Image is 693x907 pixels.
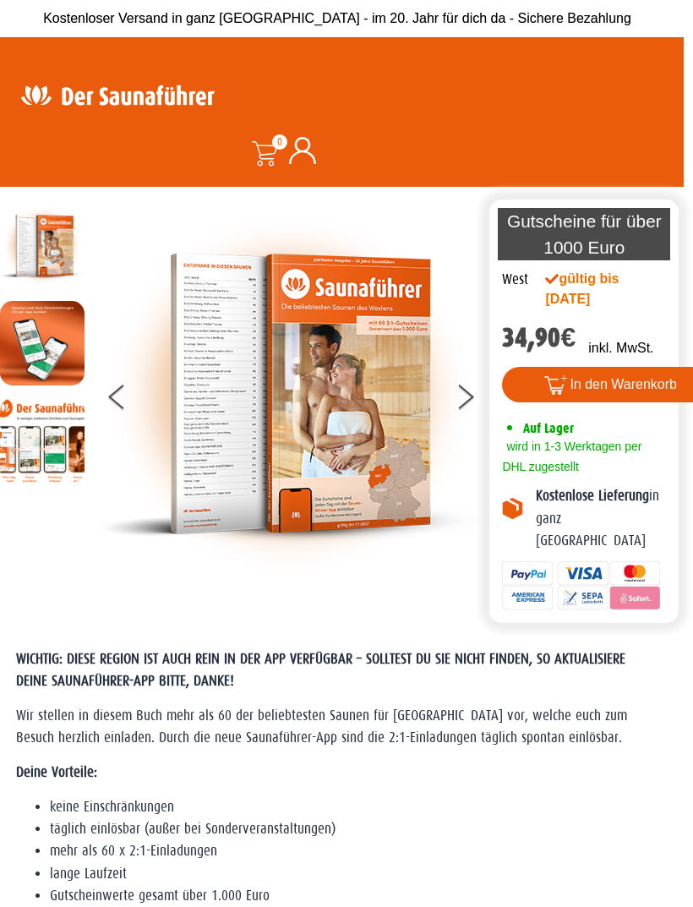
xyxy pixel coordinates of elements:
p: Gutscheine für über 1000 Euro [498,208,670,260]
div: gültig bis [DATE] [545,269,643,309]
span: € [560,322,576,353]
bdi: 34,90 [502,322,576,353]
span: WICHTIG: DIESE REGION IST AUCH REIN IN DER APP VERFÜGBAR – SOLLTEST DU SIE NICHT FINDEN, SO AKTUA... [16,651,625,689]
p: in ganz [GEOGRAPHIC_DATA] [536,485,666,552]
span: wird in 1-3 Werktagen per DHL zugestellt [502,440,641,473]
span: Auf Lager [523,420,574,436]
li: täglich einlösbar (außer bei Sonderveranstaltungen) [50,818,658,840]
span: 0 [272,134,287,150]
b: Kostenlose Lieferung [536,488,649,504]
li: lange Laufzeit [50,863,658,885]
li: Gutscheinwerte gesamt über 1.000 Euro [50,885,658,907]
div: West [502,269,528,291]
p: inkl. MwSt. [588,338,653,358]
img: der-saunafuehrer-2025-west [100,204,480,584]
span: Wir stellen in diesem Buch mehr als 60 der beliebtesten Saunen für [GEOGRAPHIC_DATA] vor, welche ... [16,708,627,746]
span: Kostenloser Versand in ganz [GEOGRAPHIC_DATA] - im 20. Jahr für dich da - Sichere Bezahlung [43,11,631,25]
li: mehr als 60 x 2:1-Einladungen [50,840,658,862]
strong: Deine Vorteile: [16,764,97,780]
li: keine Einschränkungen [50,796,658,818]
